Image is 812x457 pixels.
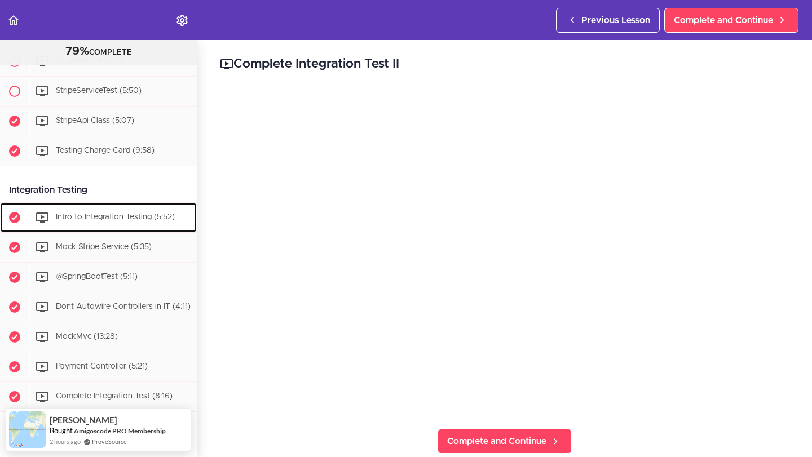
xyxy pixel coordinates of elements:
span: Complete Integration Test (8:16) [56,392,173,400]
svg: Settings Menu [175,14,189,27]
span: Bought [50,426,73,435]
span: @SpringBootTest (5:11) [56,273,138,281]
a: Amigoscode PRO Membership [74,427,166,435]
span: Intro to Integration Testing (5:52) [56,213,175,221]
img: provesource social proof notification image [9,411,46,448]
a: Complete and Continue [438,429,572,454]
div: COMPLETE [14,45,183,59]
span: 2 hours ago [50,437,81,446]
svg: Back to course curriculum [7,14,20,27]
a: ProveSource [92,438,127,445]
span: Mock Stripe Service (5:35) [56,243,152,251]
span: 79% [65,46,89,57]
span: StripeApi Class (5:07) [56,117,134,125]
span: Testing Charge Card (9:58) [56,147,155,154]
a: Complete and Continue [664,8,798,33]
span: Previous Lesson [581,14,650,27]
span: [PERSON_NAME] [50,415,117,425]
a: Previous Lesson [556,8,660,33]
span: MockMvc (13:28) [56,332,118,340]
span: StripeServiceTest (5:50) [56,87,142,95]
iframe: Video Player [220,91,789,411]
span: Dont Autowire Controllers in IT (4:11) [56,303,191,310]
h2: Complete Integration Test II [220,55,789,74]
span: Complete and Continue [674,14,773,27]
span: Payment Controller (5:21) [56,362,148,370]
span: Complete and Continue [447,434,546,448]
